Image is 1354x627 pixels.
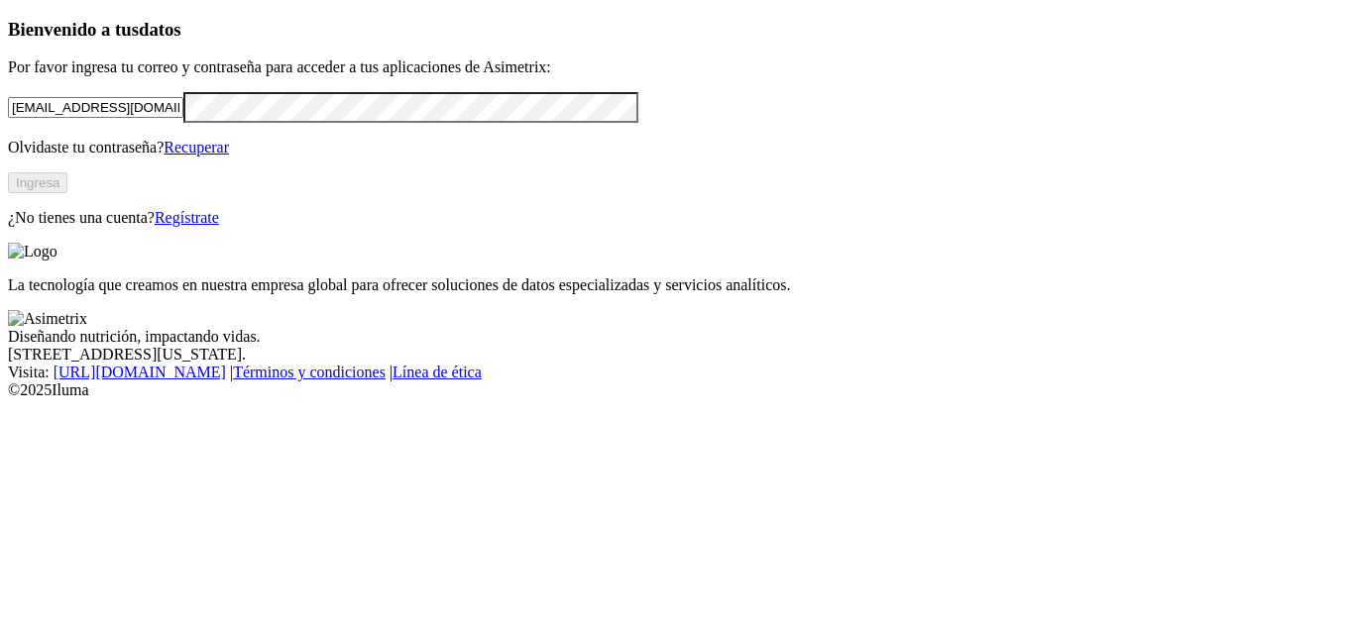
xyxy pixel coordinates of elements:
[393,364,482,380] a: Línea de ética
[8,172,67,193] button: Ingresa
[155,209,219,226] a: Regístrate
[54,364,226,380] a: [URL][DOMAIN_NAME]
[8,328,1346,346] div: Diseñando nutrición, impactando vidas.
[8,364,1346,381] div: Visita : | |
[8,276,1346,294] p: La tecnología que creamos en nuestra empresa global para ofrecer soluciones de datos especializad...
[164,139,229,156] a: Recuperar
[8,139,1346,157] p: Olvidaste tu contraseña?
[8,346,1346,364] div: [STREET_ADDRESS][US_STATE].
[233,364,386,380] a: Términos y condiciones
[8,310,87,328] img: Asimetrix
[8,381,1346,399] div: © 2025 Iluma
[139,19,181,40] span: datos
[8,209,1346,227] p: ¿No tienes una cuenta?
[8,97,183,118] input: Tu correo
[8,19,1346,41] h3: Bienvenido a tus
[8,58,1346,76] p: Por favor ingresa tu correo y contraseña para acceder a tus aplicaciones de Asimetrix:
[8,243,57,261] img: Logo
